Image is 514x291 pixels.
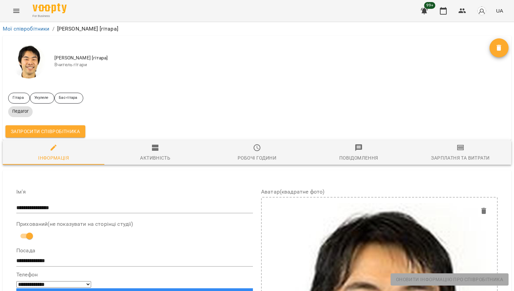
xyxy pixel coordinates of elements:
img: Voopty Logo [33,3,67,13]
button: UA [493,4,506,17]
nav: breadcrumb [3,25,511,33]
button: Menu [8,3,24,19]
label: Телефон [16,272,253,277]
li: / [52,25,54,33]
span: Вчитель гітари [54,61,490,68]
div: Активність [140,154,170,162]
label: Прихований(не показувати на сторінці студії) [16,221,253,227]
label: Ім'я [16,189,253,195]
p: Гітара [13,95,24,101]
p: [PERSON_NAME] [гітара] [57,25,118,33]
button: Видалити [490,38,509,57]
div: Повідомлення [339,154,378,162]
span: Педагог [8,108,33,114]
div: Робочі години [238,154,276,162]
select: Phone number country [16,281,91,288]
span: [PERSON_NAME] [гітара] [54,55,490,61]
a: Мої співробітники [3,25,50,32]
span: Запросити співробітника [11,127,80,135]
p: Бас-гітара [59,95,77,101]
span: For Business [33,14,67,18]
div: Зарплатня та Витрати [431,154,490,162]
span: UA [496,7,503,14]
button: Запросити співробітника [5,125,85,138]
img: Ярослав [гітара] [12,44,46,78]
label: Аватар(квадратне фото) [261,189,498,195]
label: Посада [16,248,253,253]
div: Інформація [38,154,69,162]
p: Укулеле [34,95,49,101]
span: 99+ [424,2,435,9]
img: avatar_s.png [477,6,486,16]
